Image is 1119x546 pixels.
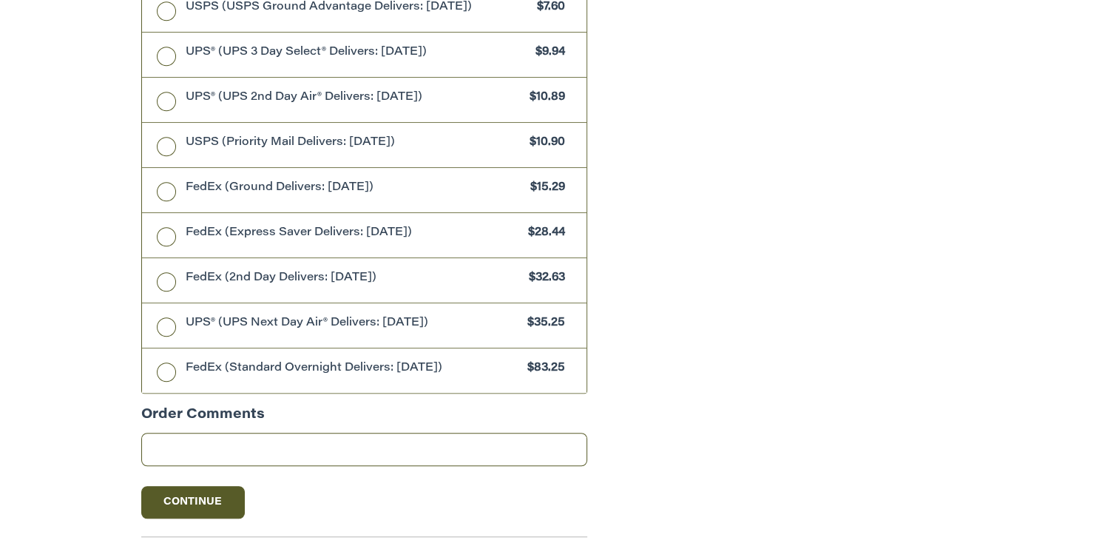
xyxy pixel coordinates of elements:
[186,270,522,287] span: FedEx (2nd Day Delivers: [DATE])
[186,90,523,107] span: UPS® (UPS 2nd Day Air® Delivers: [DATE])
[186,44,529,61] span: UPS® (UPS 3 Day Select® Delivers: [DATE])
[528,44,565,61] span: $9.94
[186,135,523,152] span: USPS (Priority Mail Delivers: [DATE])
[186,225,521,242] span: FedEx (Express Saver Delivers: [DATE])
[522,135,565,152] span: $10.90
[521,225,565,242] span: $28.44
[523,180,565,197] span: $15.29
[186,315,521,332] span: UPS® (UPS Next Day Air® Delivers: [DATE])
[186,180,524,197] span: FedEx (Ground Delivers: [DATE])
[141,405,265,433] legend: Order Comments
[520,360,565,377] span: $83.25
[522,90,565,107] span: $10.89
[141,486,245,519] button: Continue
[520,315,565,332] span: $35.25
[521,270,565,287] span: $32.63
[186,360,521,377] span: FedEx (Standard Overnight Delivers: [DATE])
